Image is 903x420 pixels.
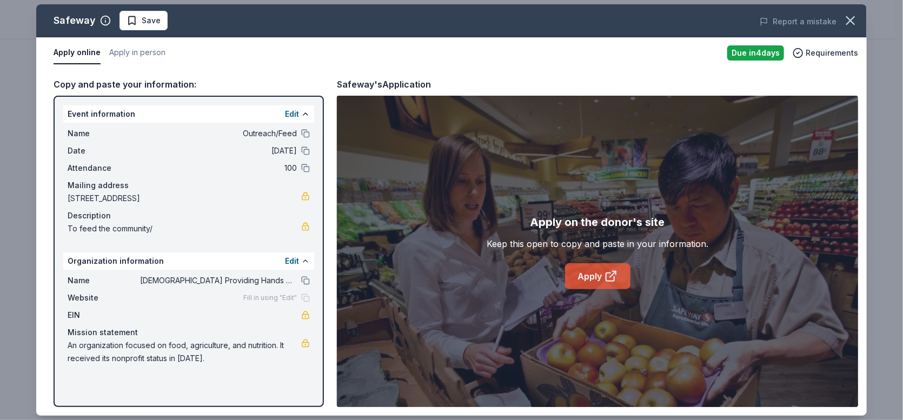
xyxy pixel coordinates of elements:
[243,294,297,302] span: Fill in using "Edit"
[337,77,431,91] div: Safeway's Application
[140,127,297,140] span: Outreach/Feed
[54,77,324,91] div: Copy and paste your information:
[68,291,140,304] span: Website
[487,237,708,250] div: Keep this open to copy and paste in your information.
[142,14,161,27] span: Save
[68,274,140,287] span: Name
[54,42,101,64] button: Apply online
[68,309,140,322] span: EIN
[806,46,858,59] span: Requirements
[68,144,140,157] span: Date
[565,263,630,289] a: Apply
[119,11,168,30] button: Save
[68,222,301,235] span: To feed the community/
[68,209,310,222] div: Description
[140,162,297,175] span: 100
[68,192,301,205] span: [STREET_ADDRESS]
[68,179,310,192] div: Mailing address
[68,162,140,175] span: Attendance
[793,46,858,59] button: Requirements
[727,45,784,61] div: Due in 4 days
[285,255,299,268] button: Edit
[140,274,297,287] span: [DEMOGRAPHIC_DATA] Providing Hands & Services ll
[54,12,96,29] div: Safeway
[140,144,297,157] span: [DATE]
[63,252,314,270] div: Organization information
[760,15,836,28] button: Report a mistake
[68,339,301,365] span: An organization focused on food, agriculture, and nutrition. It received its nonprofit status in ...
[68,326,310,339] div: Mission statement
[285,108,299,121] button: Edit
[530,214,665,231] div: Apply on the donor's site
[68,127,140,140] span: Name
[109,42,165,64] button: Apply in person
[63,105,314,123] div: Event information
